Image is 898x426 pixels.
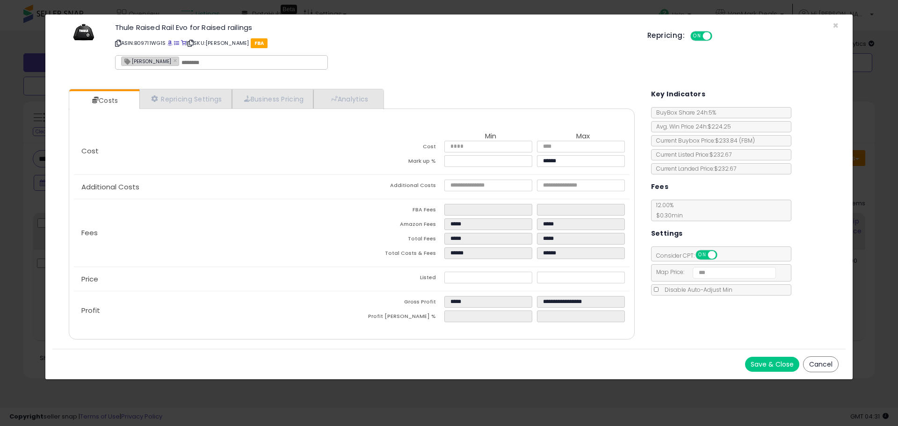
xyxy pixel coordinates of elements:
span: × [833,19,839,32]
span: Map Price: [652,268,776,276]
p: Additional Costs [74,183,352,191]
a: × [174,56,179,65]
span: Current Listed Price: $232.67 [652,151,731,159]
td: Additional Costs [352,180,444,194]
span: FBA [251,38,268,48]
h5: Key Indicators [651,88,706,100]
td: Total Fees [352,233,444,247]
span: OFF [711,32,726,40]
a: All offer listings [174,39,179,47]
p: Profit [74,307,352,314]
td: Mark up % [352,155,444,170]
span: OFF [716,251,731,259]
span: ON [696,251,708,259]
img: 31nXLVM9DbL._SL60_.jpg [70,24,98,41]
span: $233.84 [715,137,755,144]
button: Save & Close [745,357,799,372]
span: Avg. Win Price 24h: $224.25 [652,123,731,130]
span: [PERSON_NAME] [122,57,171,65]
td: Listed [352,272,444,286]
h5: Settings [651,228,683,239]
span: Consider CPT: [652,252,730,260]
span: Current Landed Price: $232.67 [652,165,736,173]
span: 12.00 % [652,201,683,219]
h3: Thule Raised Rail Evo for Raised railings [115,24,634,31]
a: Repricing Settings [139,89,232,108]
td: Gross Profit [352,296,444,310]
td: Amazon Fees [352,218,444,233]
td: Cost [352,141,444,155]
p: Price [74,275,352,283]
p: ASIN: B09711WG1S | SKU: [PERSON_NAME] [115,36,634,51]
p: Fees [74,229,352,237]
th: Min [444,132,537,141]
th: Max [537,132,630,141]
h5: Fees [651,181,669,193]
span: BuyBox Share 24h: 5% [652,108,716,116]
td: Profit [PERSON_NAME] % [352,310,444,325]
span: ON [691,32,703,40]
p: Cost [74,147,352,155]
td: Total Costs & Fees [352,247,444,262]
span: ( FBM ) [739,137,755,144]
a: BuyBox page [167,39,173,47]
td: FBA Fees [352,204,444,218]
a: Costs [69,91,138,110]
span: Disable Auto-Adjust Min [660,286,732,294]
a: Business Pricing [232,89,314,108]
a: Your listing only [181,39,186,47]
span: Current Buybox Price: [652,137,755,144]
span: $0.30 min [652,211,683,219]
h5: Repricing: [647,32,685,39]
button: Cancel [803,356,839,372]
a: Analytics [313,89,383,108]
